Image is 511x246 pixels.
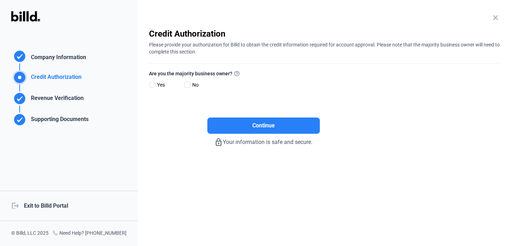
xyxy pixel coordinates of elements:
div: Revenue Verification [28,94,84,106]
div: Please provide your authorization for Billd to obtain the credit information required for account... [149,39,500,55]
span: No [189,81,199,89]
span: Yes [154,81,165,89]
button: Continue [207,118,320,134]
div: Supporting Documents [28,115,89,127]
label: Are you the majority business owner? [149,70,378,79]
mat-icon: logout [11,202,18,209]
div: © Billd, LLC 2025 [11,229,48,238]
img: Billd Logo [11,11,40,21]
div: Company Information [28,53,86,63]
mat-icon: lock_outline [214,138,223,146]
mat-icon: close [491,13,500,22]
div: Need Help? [PHONE_NUMBER] [52,229,127,238]
div: Credit Authorization [28,73,82,84]
div: Your information is safe and secure. [149,134,378,146]
span: Continue [252,121,275,130]
div: Credit Authorization [149,28,500,39]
